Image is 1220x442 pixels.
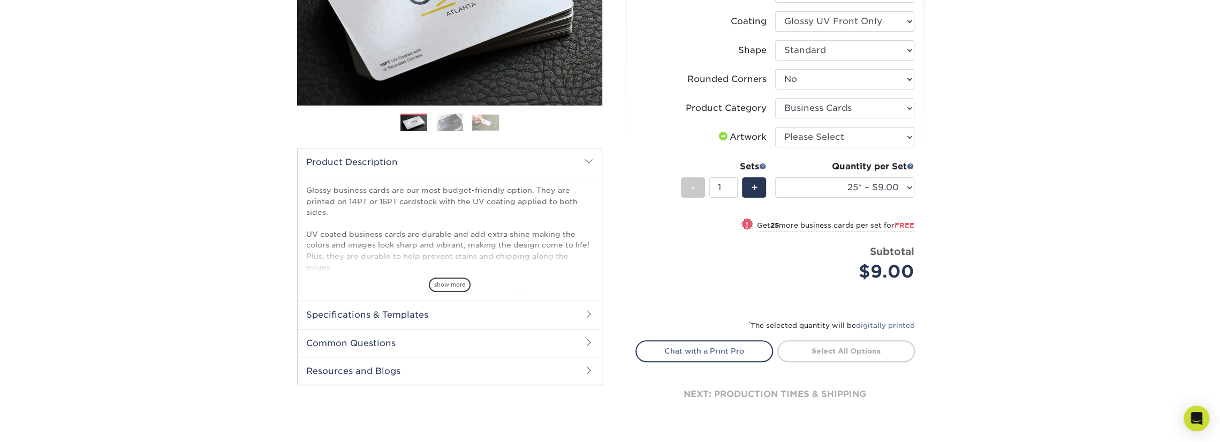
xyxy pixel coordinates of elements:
[895,221,914,229] span: FREE
[870,245,914,257] strong: Subtotal
[472,114,499,131] img: Business Cards 03
[751,179,757,196] span: +
[775,160,914,173] div: Quantity per Set
[748,321,915,329] small: The selected quantity will be
[691,179,695,196] span: -
[1184,406,1209,431] div: Open Intercom Messenger
[731,15,767,28] div: Coating
[400,110,427,137] img: Business Cards 01
[757,221,914,232] small: Get more business cards per set for
[783,259,914,284] div: $9.00
[686,102,767,115] div: Product Category
[738,44,767,57] div: Shape
[681,160,767,173] div: Sets
[635,362,915,426] div: next: production times & shipping
[298,301,602,328] h2: Specifications & Templates
[298,148,602,176] h2: Product Description
[687,73,767,86] div: Rounded Corners
[436,113,463,132] img: Business Cards 02
[770,221,779,229] strong: 25
[856,321,915,329] a: digitally printed
[746,219,748,230] span: !
[298,357,602,385] h2: Resources and Blogs
[777,340,915,362] a: Select All Options
[635,340,773,362] a: Chat with a Print Pro
[717,131,767,144] div: Artwork
[298,329,602,357] h2: Common Questions
[429,278,471,292] span: show more
[306,185,593,327] p: Glossy business cards are our most budget-friendly option. They are printed on 14PT or 16PT cards...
